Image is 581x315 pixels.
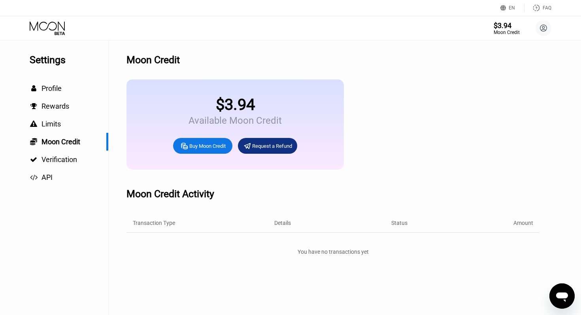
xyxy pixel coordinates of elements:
[30,138,38,145] div: 
[30,138,37,145] span: 
[41,84,62,92] span: Profile
[133,220,175,226] div: Transaction Type
[173,138,232,154] div: Buy Moon Credit
[31,85,36,92] span: 
[549,283,575,309] iframe: Кнопка запуска окна обмена сообщениями
[41,155,77,164] span: Verification
[391,220,407,226] div: Status
[30,54,108,66] div: Settings
[41,120,61,128] span: Limits
[126,188,214,200] div: Moon Credit Activity
[30,174,38,181] span: 
[189,143,226,149] div: Buy Moon Credit
[543,5,551,11] div: FAQ
[509,5,515,11] div: EN
[494,21,520,35] div: $3.94Moon Credit
[494,30,520,35] div: Moon Credit
[30,85,38,92] div: 
[513,220,533,226] div: Amount
[126,245,539,259] div: You have no transactions yet
[126,54,180,66] div: Moon Credit
[41,173,53,181] span: API
[500,4,524,12] div: EN
[30,103,38,110] div: 
[252,143,292,149] div: Request a Refund
[30,156,38,163] div: 
[30,121,37,128] span: 
[189,95,282,114] div: $3.94
[189,115,282,126] div: Available Moon Credit
[30,156,37,163] span: 
[238,138,297,154] div: Request a Refund
[30,103,37,110] span: 
[41,138,80,146] span: Moon Credit
[524,4,551,12] div: FAQ
[30,121,38,128] div: 
[494,21,520,30] div: $3.94
[41,102,69,110] span: Rewards
[274,220,291,226] div: Details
